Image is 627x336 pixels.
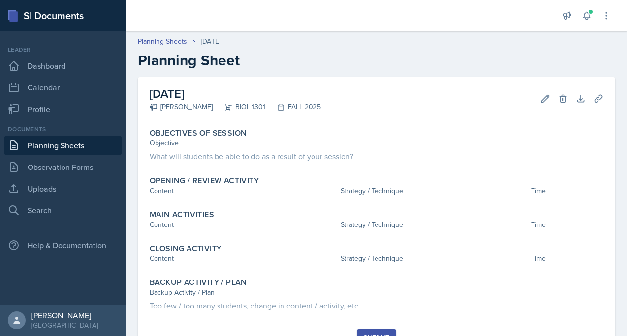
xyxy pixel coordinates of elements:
a: Search [4,200,122,220]
div: Content [150,220,337,230]
div: Content [150,253,337,264]
a: Planning Sheets [138,36,187,47]
a: Calendar [4,78,122,97]
div: Objective [150,138,603,148]
div: Time [531,253,603,264]
label: Main Activities [150,210,214,220]
label: Closing Activity [150,244,221,253]
div: [DATE] [201,36,220,47]
div: [PERSON_NAME] [150,102,213,112]
h2: [DATE] [150,85,321,103]
div: Backup Activity / Plan [150,287,603,298]
a: Uploads [4,179,122,198]
a: Planning Sheets [4,136,122,155]
a: Dashboard [4,56,122,76]
label: Backup Activity / Plan [150,278,247,287]
div: Too few / too many students, change in content / activity, etc. [150,300,603,311]
div: Help & Documentation [4,235,122,255]
div: Documents [4,125,122,134]
div: Strategy / Technique [341,186,528,196]
div: Time [531,186,603,196]
label: Objectives of Session [150,128,247,138]
div: Content [150,186,337,196]
div: FALL 2025 [265,102,321,112]
div: Strategy / Technique [341,220,528,230]
div: BIOL 1301 [213,102,265,112]
a: Observation Forms [4,157,122,177]
h2: Planning Sheet [138,52,615,69]
div: [PERSON_NAME] [31,310,98,320]
div: What will students be able to do as a result of your session? [150,150,603,162]
div: Leader [4,45,122,54]
label: Opening / Review Activity [150,176,259,186]
div: Time [531,220,603,230]
div: [GEOGRAPHIC_DATA] [31,320,98,330]
a: Profile [4,99,122,119]
div: Strategy / Technique [341,253,528,264]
